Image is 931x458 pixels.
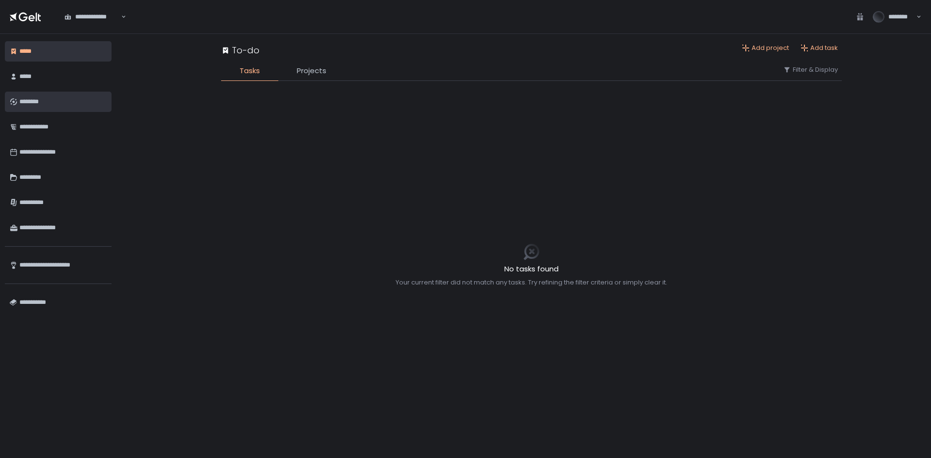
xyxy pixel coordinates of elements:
[297,65,326,77] span: Projects
[221,44,259,57] div: To-do
[742,44,789,52] button: Add project
[58,7,126,27] div: Search for option
[240,65,260,77] span: Tasks
[396,278,667,287] div: Your current filter did not match any tasks. Try refining the filter criteria or simply clear it.
[783,65,838,74] button: Filter & Display
[396,264,667,275] h2: No tasks found
[801,44,838,52] button: Add task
